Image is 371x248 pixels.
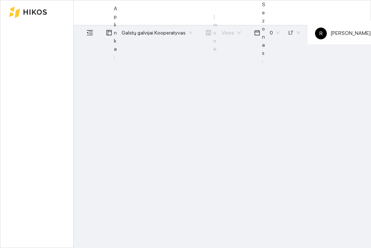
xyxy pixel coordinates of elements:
span: Galstų galvijai Kooperatyvas [122,27,192,38]
span: Visos [222,27,241,38]
span: LT [288,27,300,38]
span: [PERSON_NAME] [315,30,371,36]
span: Įmonė : [213,12,217,53]
span: 0 [270,27,280,38]
span: R [319,28,323,39]
span: Sezonas : [262,0,265,65]
button: menu-fold [83,25,97,40]
span: Aplinka : [114,4,117,61]
span: menu-fold [87,29,93,36]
